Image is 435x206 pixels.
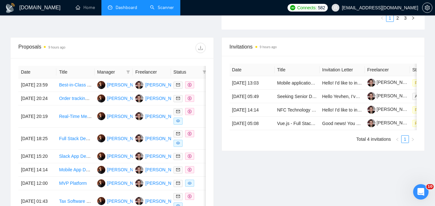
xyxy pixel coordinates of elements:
span: 10 [426,184,434,189]
span: filter [126,70,130,74]
a: YS[PERSON_NAME] [135,95,182,101]
img: c1bYBLFISfW-KFu5YnXsqDxdnhJyhFG7WZWQjmw4vq0-YF4TwjoJdqRJKIWeWIjxa9 [367,106,375,114]
a: AS[PERSON_NAME] [97,167,144,172]
a: AS[PERSON_NAME] [97,82,144,87]
img: YS [135,166,143,174]
span: Dashboard [116,5,137,10]
span: dollar [188,168,192,172]
div: [PERSON_NAME] [145,113,182,120]
td: [DATE] 12:00 [18,177,56,190]
th: Title [275,64,320,76]
span: Status [174,68,200,76]
button: left [378,14,386,22]
div: [PERSON_NAME] [107,135,144,142]
a: setting [422,5,432,10]
span: left [380,16,384,20]
a: Order tracking system for machine tool company [59,96,156,101]
span: Manager [97,68,124,76]
span: 582 [318,4,325,11]
a: [PERSON_NAME] [367,93,414,98]
span: eye [188,181,192,185]
a: homeHome [76,5,95,10]
img: AS [97,81,105,89]
span: left [395,138,399,141]
img: c1bYBLFISfW-KFu5YnXsqDxdnhJyhFG7WZWQjmw4vq0-YF4TwjoJdqRJKIWeWIjxa9 [367,79,375,87]
iframe: Intercom live chat [413,184,429,200]
li: 1 [386,14,394,22]
a: 2 [394,14,401,22]
img: AS [97,134,105,142]
span: dollar [188,194,192,198]
span: mail [176,132,180,136]
td: NFC Technology Specialist for Smart Access Systems [275,103,320,117]
a: Tax Software Developer for Form 1040 Calculations [59,199,162,204]
span: filter [125,67,131,77]
time: 9 hours ago [260,45,277,49]
div: [PERSON_NAME] [145,95,182,102]
th: Title [56,66,94,78]
a: searchScanner [150,5,174,10]
th: Invitation Letter [320,64,365,76]
th: Date [18,66,56,78]
img: YS [135,81,143,89]
span: right [411,138,415,141]
a: Full Stack Developer Needed to Build Call Tracking Platform (React, Node.js, MongoDB) [59,136,236,141]
td: Slack App Developer: Real-Time Facebook/Instagram Comment Moderation [56,150,94,163]
a: Pending [412,121,434,126]
th: Date [230,64,275,76]
span: mail [176,96,180,100]
img: upwork-logo.png [290,5,295,10]
span: Pending [412,106,432,113]
span: mail [176,194,180,198]
div: [PERSON_NAME] [145,180,182,187]
td: Best-in-Class Wellness & Fitness Mobile App Development (iOS/Android) [56,78,94,92]
img: logo [5,3,15,13]
li: Next Page [409,135,417,143]
td: Order tracking system for machine tool company [56,92,94,105]
div: [PERSON_NAME] [107,113,144,120]
a: YS[PERSON_NAME] [135,167,182,172]
a: AS[PERSON_NAME] [97,136,144,141]
div: [PERSON_NAME] [107,153,144,160]
button: right [409,135,417,143]
a: AS[PERSON_NAME] [97,180,144,185]
a: YS[PERSON_NAME] [135,180,182,185]
th: Manager [95,66,133,78]
img: YS [135,94,143,103]
a: MVP Platform [59,181,87,186]
a: [PERSON_NAME] [367,107,414,112]
a: 1 [386,14,393,22]
td: Full Stack Developer Needed to Build Call Tracking Platform (React, Node.js, MongoDB) [56,128,94,150]
a: Pending [412,80,434,85]
div: [PERSON_NAME] [107,81,144,88]
th: Freelancer [365,64,410,76]
span: mail [176,154,180,158]
img: c1bYBLFISfW-KFu5YnXsqDxdnhJyhFG7WZWQjmw4vq0-YF4TwjoJdqRJKIWeWIjxa9 [367,119,375,127]
span: Pending [412,79,432,86]
div: [PERSON_NAME] [145,166,182,173]
img: AS [97,152,105,160]
a: [PERSON_NAME] [367,120,414,125]
td: [DATE] 14:14 [230,103,275,117]
span: download [196,45,205,50]
span: right [411,16,415,20]
a: Pending [412,107,434,112]
li: Next Page [409,14,417,22]
a: 1 [402,136,409,143]
th: Freelancer [133,66,171,78]
div: Proposals [18,43,112,53]
a: 3 [402,14,409,22]
td: [DATE] 18:25 [18,128,56,150]
div: [PERSON_NAME] [145,153,182,160]
button: download [195,43,206,53]
div: [PERSON_NAME] [107,180,144,187]
img: c1bYBLFISfW-KFu5YnXsqDxdnhJyhFG7WZWQjmw4vq0-YF4TwjoJdqRJKIWeWIjxa9 [367,92,375,100]
span: dollar [188,83,192,87]
img: YS [135,112,143,120]
a: Real-Time Meeting Intelligence Component - Advanced Transcription + Contextual Resource Engine [59,114,259,119]
td: [DATE] 05:49 [230,90,275,103]
td: Vue.js - Full Stack Developer [275,117,320,130]
td: [DATE] 05:08 [230,117,275,130]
